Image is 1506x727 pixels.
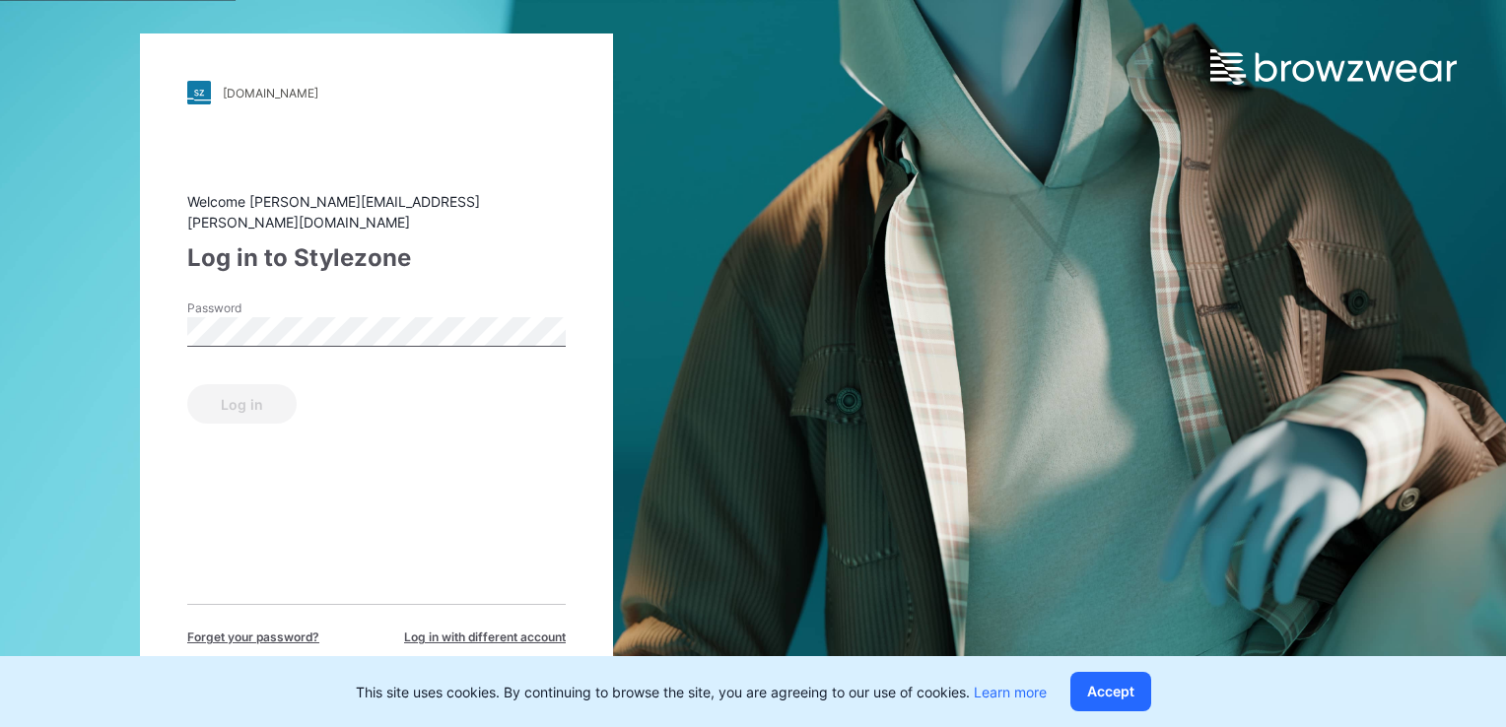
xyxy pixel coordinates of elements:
a: [DOMAIN_NAME] [187,81,566,104]
div: Log in to Stylezone [187,240,566,276]
label: Password [187,299,325,317]
img: browzwear-logo.e42bd6dac1945053ebaf764b6aa21510.svg [1210,49,1457,85]
span: Forget your password? [187,628,319,646]
a: Learn more [974,684,1047,700]
div: [DOMAIN_NAME] [223,86,318,100]
div: Welcome [PERSON_NAME][EMAIL_ADDRESS][PERSON_NAME][DOMAIN_NAME] [187,191,566,232]
p: This site uses cookies. By continuing to browse the site, you are agreeing to our use of cookies. [356,682,1047,702]
span: Log in with different account [404,628,566,646]
img: stylezone-logo.562084cfcfab977791bfbf7441f1a819.svg [187,81,211,104]
button: Accept [1070,672,1151,711]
